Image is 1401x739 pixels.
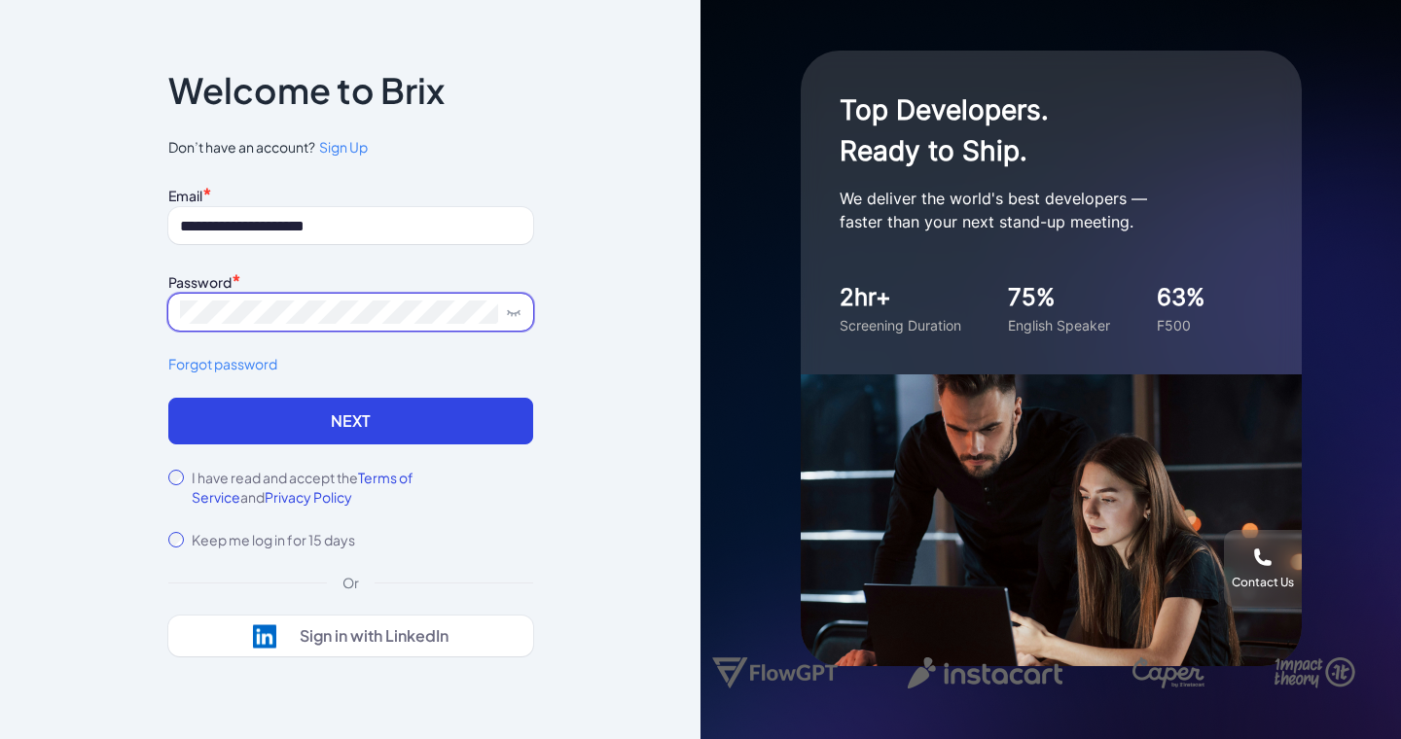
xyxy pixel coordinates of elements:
[168,137,533,158] span: Don’t have an account?
[315,137,368,158] a: Sign Up
[168,616,533,656] button: Sign in with LinkedIn
[168,75,445,106] p: Welcome to Brix
[265,488,352,506] span: Privacy Policy
[300,626,449,646] div: Sign in with LinkedIn
[840,280,961,315] div: 2hr+
[319,138,368,156] span: Sign Up
[840,315,961,335] div: Screening Duration
[192,530,355,549] label: Keep me log in for 15 days
[1008,315,1110,335] div: English Speaker
[192,468,533,507] label: I have read and accept the and
[168,398,533,444] button: Next
[1008,280,1110,315] div: 75%
[168,354,533,374] a: Forgot password
[168,187,202,204] label: Email
[1224,530,1302,608] button: Contact Us
[1157,280,1205,315] div: 63%
[168,273,232,291] label: Password
[840,187,1229,233] p: We deliver the world's best developers — faster than your next stand-up meeting.
[1232,575,1294,590] div: Contact Us
[327,573,375,592] div: Or
[1157,315,1205,335] div: F500
[840,89,1229,171] h1: Top Developers. Ready to Ship.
